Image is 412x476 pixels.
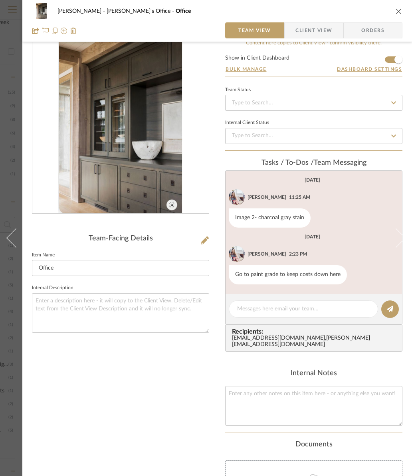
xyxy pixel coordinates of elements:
[229,265,347,284] div: Go to paint grade to keep costs down here
[229,208,311,228] div: Image 2- charcoal gray stain
[32,234,209,243] div: Team-Facing Details
[32,260,209,276] input: Enter Item Name
[225,95,402,111] input: Type to Search…
[57,8,107,14] span: [PERSON_NAME]
[295,22,332,38] span: Client View
[32,286,73,290] label: Internal Description
[58,40,183,214] img: 84a6f1fc-298b-4540-a504-56d42e4ceca6_436x436.jpg
[229,246,245,262] img: 443c1879-fc31-41c6-898d-8c8e9b8df45c.jpg
[395,8,402,15] button: close
[225,121,269,125] div: Internal Client Status
[225,440,402,449] div: Documents
[289,194,310,201] div: 11:25 AM
[176,8,191,14] span: Office
[337,66,402,73] button: Dashboard Settings
[70,28,77,34] img: Remove from project
[225,159,402,168] div: team Messaging
[232,335,399,348] div: [EMAIL_ADDRESS][DOMAIN_NAME] , [PERSON_NAME][EMAIL_ADDRESS][DOMAIN_NAME]
[289,250,307,258] div: 2:23 PM
[261,159,314,166] span: Tasks / To-Dos /
[248,194,286,201] div: [PERSON_NAME]
[225,66,267,73] button: Bulk Manage
[305,234,320,240] div: [DATE]
[107,8,176,14] span: [PERSON_NAME]'s Office
[225,39,402,47] div: Content here copies to Client View - confirm visibility there.
[232,328,399,335] span: Recipients:
[32,253,55,257] label: Item Name
[32,3,51,19] img: 84a6f1fc-298b-4540-a504-56d42e4ceca6_48x40.jpg
[238,22,271,38] span: Team View
[229,189,245,205] img: 443c1879-fc31-41c6-898d-8c8e9b8df45c.jpg
[248,250,286,258] div: [PERSON_NAME]
[353,22,393,38] span: Orders
[32,40,209,214] div: 0
[225,88,251,92] div: Team Status
[305,177,320,183] div: [DATE]
[225,128,402,144] input: Type to Search…
[225,369,402,378] div: Internal Notes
